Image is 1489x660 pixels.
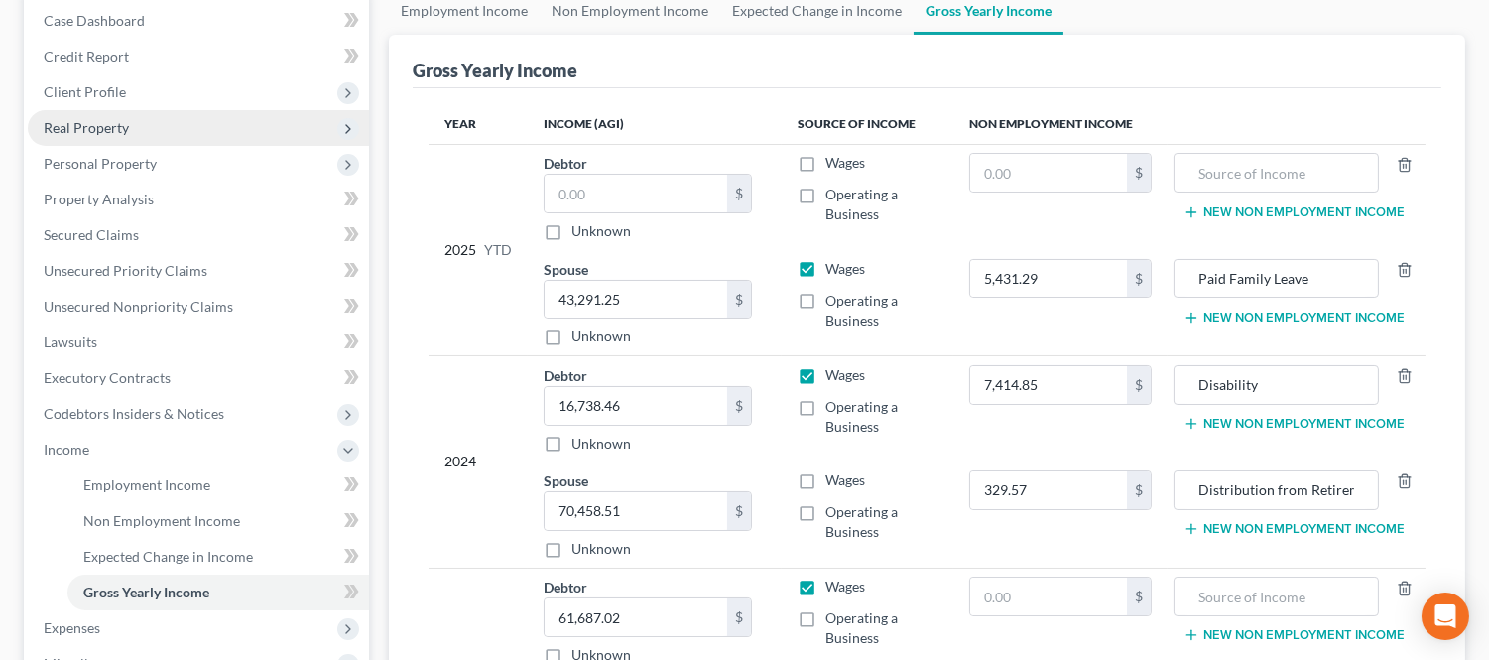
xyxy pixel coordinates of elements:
span: Wages [825,578,865,594]
input: 0.00 [545,492,727,530]
div: $ [1127,578,1151,615]
div: $ [727,175,751,212]
span: Operating a Business [825,398,898,435]
button: New Non Employment Income [1183,627,1405,643]
div: $ [1127,471,1151,509]
span: Real Property [44,119,129,136]
label: Unknown [571,327,631,346]
input: 0.00 [545,175,727,212]
div: $ [727,387,751,425]
a: Unsecured Priority Claims [28,253,369,289]
th: Income (AGI) [528,104,782,144]
label: Unknown [571,539,631,559]
label: Unknown [571,221,631,241]
span: Expenses [44,619,100,636]
div: Gross Yearly Income [413,59,577,82]
a: Property Analysis [28,182,369,217]
span: Codebtors Insiders & Notices [44,405,224,422]
th: Year [429,104,528,144]
a: Gross Yearly Income [67,575,369,610]
input: 0.00 [970,366,1127,404]
button: New Non Employment Income [1183,310,1405,326]
label: Spouse [544,259,588,280]
label: Unknown [571,434,631,454]
span: Executory Contracts [44,369,171,386]
span: Unsecured Nonpriority Claims [44,298,233,315]
label: Spouse [544,470,588,491]
span: Wages [825,366,865,383]
button: New Non Employment Income [1183,204,1405,220]
div: 2025 [444,153,512,346]
div: $ [1127,260,1151,298]
input: 0.00 [970,260,1127,298]
button: New Non Employment Income [1183,416,1405,432]
span: Lawsuits [44,333,97,350]
input: 0.00 [545,281,727,319]
span: Personal Property [44,155,157,172]
span: Income [44,441,89,458]
span: Non Employment Income [83,512,240,529]
label: Debtor [544,153,587,174]
a: Expected Change in Income [67,539,369,575]
a: Unsecured Nonpriority Claims [28,289,369,325]
span: Wages [825,471,865,488]
span: Wages [825,260,865,277]
a: Non Employment Income [67,503,369,539]
a: Credit Report [28,39,369,74]
input: Source of Income [1184,260,1368,298]
span: Unsecured Priority Claims [44,262,207,279]
input: 0.00 [970,578,1127,615]
span: Expected Change in Income [83,548,253,565]
span: Operating a Business [825,186,898,222]
a: Lawsuits [28,325,369,360]
label: Debtor [544,577,587,597]
input: Source of Income [1184,471,1368,509]
input: 0.00 [545,598,727,636]
span: Property Analysis [44,191,154,207]
input: Source of Income [1184,154,1368,192]
div: $ [1127,154,1151,192]
th: Non Employment Income [953,104,1426,144]
input: 0.00 [970,154,1127,192]
span: Case Dashboard [44,12,145,29]
span: Credit Report [44,48,129,65]
a: Executory Contracts [28,360,369,396]
span: Operating a Business [825,292,898,329]
a: Secured Claims [28,217,369,253]
div: Open Intercom Messenger [1422,593,1469,640]
a: Employment Income [67,467,369,503]
div: 2024 [444,365,512,559]
label: Debtor [544,365,587,386]
button: New Non Employment Income [1183,521,1405,537]
span: Gross Yearly Income [83,584,209,600]
th: Source of Income [782,104,953,144]
div: $ [1127,366,1151,404]
span: Employment Income [83,476,210,493]
span: Wages [825,154,865,171]
a: Case Dashboard [28,3,369,39]
input: Source of Income [1184,366,1368,404]
span: Operating a Business [825,503,898,540]
div: $ [727,281,751,319]
span: Secured Claims [44,226,139,243]
input: 0.00 [545,387,727,425]
span: YTD [484,240,512,260]
div: $ [727,598,751,636]
span: Client Profile [44,83,126,100]
input: 0.00 [970,471,1127,509]
span: Operating a Business [825,609,898,646]
div: $ [727,492,751,530]
input: Source of Income [1184,578,1368,615]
